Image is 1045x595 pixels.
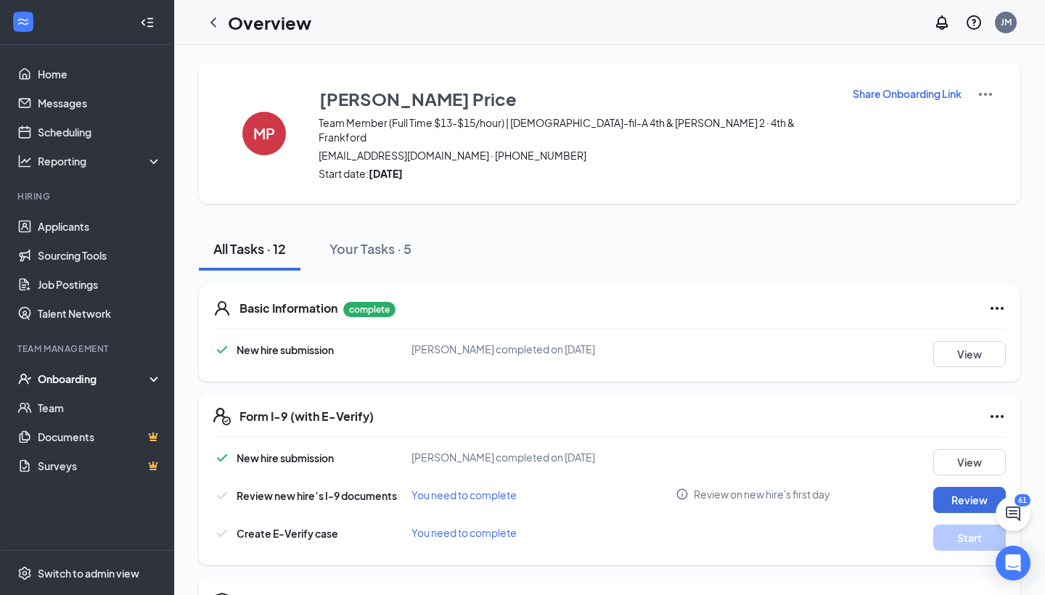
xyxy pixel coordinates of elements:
div: Switch to admin view [38,566,139,580]
h1: Overview [228,10,311,35]
span: You need to complete [411,526,517,539]
button: [PERSON_NAME] Price [319,86,834,112]
svg: Analysis [17,154,32,168]
h4: MP [253,128,275,139]
span: Review new hire’s I-9 documents [237,489,397,502]
div: Open Intercom Messenger [996,546,1030,580]
div: All Tasks · 12 [213,239,286,258]
svg: Notifications [933,14,951,31]
a: DocumentsCrown [38,422,162,451]
svg: WorkstreamLogo [16,15,30,29]
div: Onboarding [38,372,149,386]
a: Applicants [38,212,162,241]
span: Create E-Verify case [237,527,338,540]
a: Sourcing Tools [38,241,162,270]
svg: Ellipses [988,408,1006,425]
a: Team [38,393,162,422]
button: Review [933,487,1006,513]
p: complete [343,302,396,317]
svg: Settings [17,566,32,580]
a: Job Postings [38,270,162,299]
span: [PERSON_NAME] completed on [DATE] [411,451,595,464]
div: Your Tasks · 5 [329,239,411,258]
span: [EMAIL_ADDRESS][DOMAIN_NAME] · [PHONE_NUMBER] [319,148,834,163]
svg: FormI9EVerifyIcon [213,408,231,425]
h5: Form I-9 (with E-Verify) [239,409,374,424]
svg: Collapse [140,15,155,30]
strong: [DATE] [369,167,403,180]
div: JM [1001,16,1012,28]
svg: QuestionInfo [965,14,983,31]
a: Home [38,59,162,89]
svg: Checkmark [213,341,231,358]
a: Scheduling [38,118,162,147]
span: You need to complete [411,488,517,501]
span: [PERSON_NAME] completed on [DATE] [411,342,595,356]
button: ChatActive [996,496,1030,531]
button: View [933,341,1006,367]
span: Start date: [319,166,834,181]
button: Start [933,525,1006,551]
svg: Checkmark [213,449,231,467]
svg: ChatActive [1004,505,1022,522]
a: Talent Network [38,299,162,328]
button: View [933,449,1006,475]
svg: User [213,300,231,317]
img: More Actions [977,86,994,103]
h5: Basic Information [239,300,337,316]
span: Team Member (Full Time $13-$15/hour) | [DEMOGRAPHIC_DATA]-fil-A 4th & [PERSON_NAME] 2 · 4th & Fra... [319,115,834,144]
span: New hire submission [237,343,334,356]
svg: Info [676,488,689,501]
h3: [PERSON_NAME] Price [319,86,517,111]
span: New hire submission [237,451,334,464]
svg: UserCheck [17,372,32,386]
div: Hiring [17,190,159,202]
div: 61 [1015,494,1030,506]
a: Messages [38,89,162,118]
svg: Checkmark [213,525,231,542]
svg: Checkmark [213,487,231,504]
button: Share Onboarding Link [852,86,962,102]
svg: Ellipses [988,300,1006,317]
svg: ChevronLeft [205,14,222,31]
span: Review on new hire's first day [694,487,830,501]
div: Reporting [38,154,163,168]
div: Team Management [17,342,159,355]
a: SurveysCrown [38,451,162,480]
p: Share Onboarding Link [853,86,962,101]
button: MP [228,86,300,181]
